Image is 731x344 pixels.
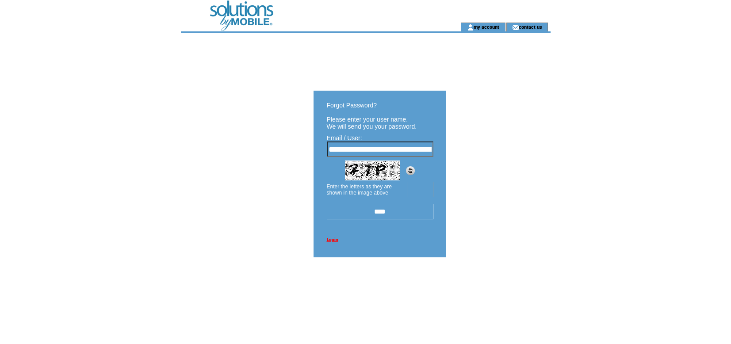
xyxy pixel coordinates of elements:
a: my account [474,24,499,30]
a: contact us [519,24,542,30]
img: Captcha.jpg [345,161,400,180]
span: Enter the letters as they are shown in the image above [327,183,392,196]
a: Login [327,237,338,242]
span: Forgot Password? Please enter your user name. We will send you your password. [327,102,417,130]
span: Email / User: [327,134,362,141]
img: account_icon.gif [467,24,474,31]
img: refresh.png [406,166,415,175]
img: contact_us_icon.gif [512,24,519,31]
